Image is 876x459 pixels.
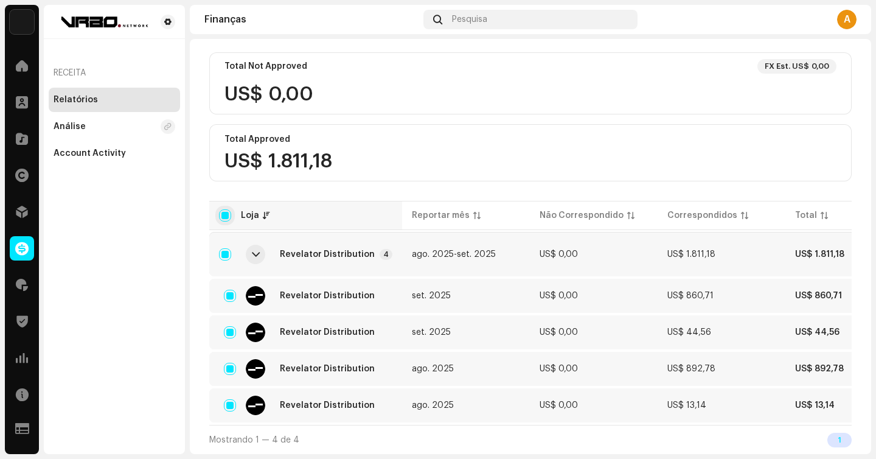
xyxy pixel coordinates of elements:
div: Finanças [204,15,419,24]
span: US$ 892,78 [667,365,715,373]
img: 66bce8da-2cef-42a1-a8c4-ff775820a5f9 [10,10,34,34]
span: set. 2025 [412,328,451,337]
div: Total [795,209,817,222]
span: US$ 860,71 [667,292,714,300]
span: US$ 44,56 [795,328,839,337]
span: set. 2025 [457,250,496,259]
span: US$ 0,00 [540,292,578,300]
img: tab_keywords_by_traffic_grey.svg [128,71,138,80]
div: [PERSON_NAME]: [DOMAIN_NAME] [32,32,174,41]
p-badge: 4 [380,249,392,260]
re-a-nav-header: Receita [49,58,180,88]
img: logo_orange.svg [19,19,29,29]
img: be6cad3a-c72d-4e6b-a955-094ce51e5712 [54,15,156,29]
span: US$ 1.811,18 [795,250,844,259]
div: FX Est. US$ 0,00 [765,61,829,71]
span: US$ 0,00 [540,328,578,337]
span: US$ 0,00 [540,401,578,410]
span: ago. 2025 [412,401,454,410]
re-m-nav-item: Análise [49,114,180,139]
span: Revelator Distribution [280,328,375,337]
div: Reportar mês [412,209,470,222]
span: US$ 13,14 [795,401,835,410]
span: set. 2025 [412,292,451,300]
span: Mostrando 1 — 4 de 4 [209,436,299,444]
re-m-nav-item: Account Activity [49,141,180,166]
span: US$ 0,00 [540,250,578,259]
div: Account Activity [54,149,126,158]
div: Revelator Distribution [280,250,375,259]
span: US$ 44,56 [667,328,711,337]
div: Relatórios [54,95,98,105]
span: US$ 0,00 [540,365,578,373]
div: Total Approved [224,135,290,144]
img: tab_domain_overview_orange.svg [50,71,60,80]
div: Não Correspondido [540,209,624,222]
span: Pesquisa [452,15,487,24]
span: Revelator Distribution [280,365,375,373]
div: Análise [54,122,86,131]
span: US$ 1.811,18 [667,250,715,259]
div: A [837,10,857,29]
div: Correspondidos [667,209,737,222]
span: - [412,250,496,259]
div: 1 [827,433,852,447]
span: Revelator Distribution [280,292,375,300]
span: US$ 892,78 [795,365,844,373]
span: US$ 860,71 [795,292,842,300]
div: Domínio [64,72,93,80]
span: US$ 13,14 [667,401,706,410]
div: Palavras-chave [142,72,195,80]
div: Total Not Approved [224,61,307,71]
span: ago. 2025 [412,250,454,259]
span: Revelator Distribution [280,401,375,410]
div: Loja [241,209,259,222]
div: v 4.0.25 [34,19,60,29]
re-m-nav-item: Relatórios [49,88,180,112]
span: ago. 2025 [412,365,454,373]
img: website_grey.svg [19,32,29,41]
